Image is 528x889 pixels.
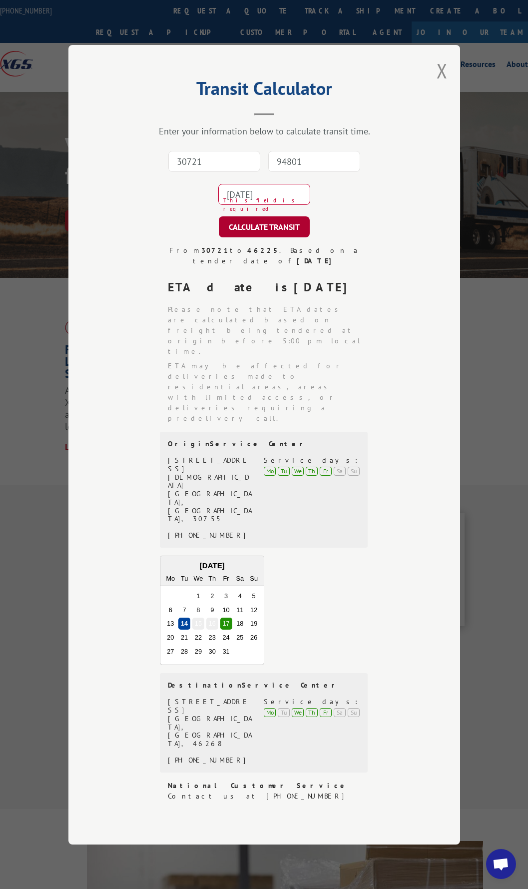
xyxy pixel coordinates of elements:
strong: 30721 [201,246,230,255]
div: Mo [264,466,276,475]
div: Choose Tuesday, October 14th, 2025 [178,618,190,630]
div: Contact us at [PHONE_NUMBER] [168,791,369,801]
div: Choose Tuesday, October 21st, 2025 [178,632,190,644]
div: [GEOGRAPHIC_DATA], [GEOGRAPHIC_DATA], 30755 [168,490,252,523]
div: Open chat [486,849,516,879]
div: From to . Based on a tender date of [160,245,369,266]
div: Choose Friday, October 31st, 2025 [220,646,232,658]
button: CALCULATE TRANSIT [219,216,310,237]
li: Please note that ETA dates are calculated based on freight being tendered at origin before 5:00 p... [168,304,369,357]
strong: [DATE] [296,256,336,265]
div: Mo [264,708,276,717]
div: Choose Wednesday, October 29th, 2025 [192,646,204,658]
div: [PHONE_NUMBER] [168,756,252,765]
li: ETA may be affected for deliveries made to residential areas, areas with limited access, or deliv... [168,361,369,424]
div: Choose Monday, October 27th, 2025 [164,646,176,658]
div: Tu [278,466,290,475]
div: Choose Wednesday, October 1st, 2025 [192,590,204,602]
input: Tender Date [218,184,310,205]
input: Origin Zip [168,151,260,172]
div: Choose Tuesday, October 28th, 2025 [178,646,190,658]
div: Fr [320,708,332,717]
div: Th [206,572,218,584]
div: Service days: [264,698,360,706]
div: Sa [334,466,346,475]
h2: Transit Calculator [118,81,410,100]
div: Choose Thursday, October 16th, 2025 [206,618,218,630]
div: Choose Monday, October 20th, 2025 [164,632,176,644]
div: Tu [278,708,290,717]
div: We [192,572,204,584]
div: Choose Sunday, October 26th, 2025 [248,632,260,644]
div: Enter your information below to calculate transit time. [118,125,410,137]
div: month 2025-10 [163,589,261,659]
div: Choose Saturday, October 11th, 2025 [234,604,246,616]
strong: 46225 [247,246,279,255]
div: Fr [220,572,232,584]
div: Choose Wednesday, October 15th, 2025 [192,618,204,630]
div: Choose Saturday, October 18th, 2025 [234,618,246,630]
button: Close modal [437,57,448,84]
div: Choose Saturday, October 4th, 2025 [234,590,246,602]
div: Sa [334,708,346,717]
div: We [292,466,304,475]
div: Mo [164,572,176,584]
div: Choose Sunday, October 12th, 2025 [248,604,260,616]
div: Destination Service Center [168,681,360,690]
div: Choose Sunday, October 19th, 2025 [248,618,260,630]
div: Choose Tuesday, October 7th, 2025 [178,604,190,616]
div: Choose Wednesday, October 22nd, 2025 [192,632,204,644]
span: This field is required [223,196,310,213]
div: Choose Thursday, October 23rd, 2025 [206,632,218,644]
div: Fr [320,466,332,475]
div: Choose Friday, October 3rd, 2025 [220,590,232,602]
div: Choose Monday, October 13th, 2025 [164,618,176,630]
div: Choose Saturday, October 25th, 2025 [234,632,246,644]
div: Su [348,466,360,475]
input: Dest. Zip [268,151,360,172]
div: ETA date is [168,278,369,296]
div: [STREET_ADDRESS][DEMOGRAPHIC_DATA] [168,456,252,490]
div: Choose Monday, October 6th, 2025 [164,604,176,616]
strong: [DATE] [294,279,356,295]
div: [STREET_ADDRESS] [168,698,252,715]
div: Su [248,572,260,584]
div: Th [306,708,318,717]
div: Service days: [264,456,360,465]
div: We [292,708,304,717]
div: Choose Friday, October 17th, 2025 [220,618,232,630]
div: [PHONE_NUMBER] [168,531,252,540]
strong: National Customer Service [168,781,348,790]
div: Choose Thursday, October 30th, 2025 [206,646,218,658]
div: Origin Service Center [168,440,360,448]
div: Choose Wednesday, October 8th, 2025 [192,604,204,616]
div: Sa [234,572,246,584]
div: Choose Sunday, October 5th, 2025 [248,590,260,602]
div: Su [348,708,360,717]
div: Choose Friday, October 24th, 2025 [220,632,232,644]
div: Tu [178,572,190,584]
div: Th [306,466,318,475]
div: Choose Friday, October 10th, 2025 [220,604,232,616]
div: Choose Thursday, October 9th, 2025 [206,604,218,616]
div: [GEOGRAPHIC_DATA], [GEOGRAPHIC_DATA], 46268 [168,714,252,748]
div: [DATE] [160,560,264,572]
div: Choose Thursday, October 2nd, 2025 [206,590,218,602]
